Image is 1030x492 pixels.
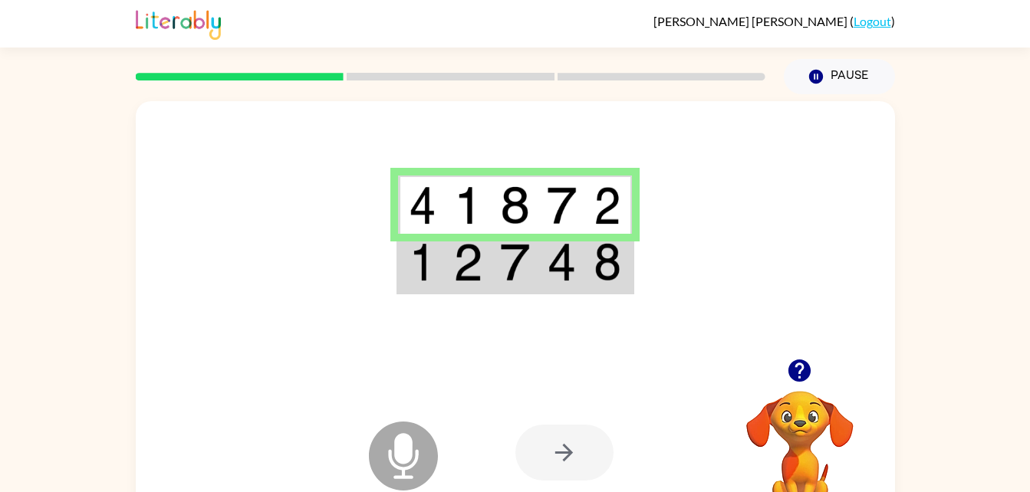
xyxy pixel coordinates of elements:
[653,14,850,28] span: [PERSON_NAME] [PERSON_NAME]
[653,14,895,28] div: ( )
[784,59,895,94] button: Pause
[547,186,576,225] img: 7
[453,186,482,225] img: 1
[409,186,436,225] img: 4
[453,243,482,281] img: 2
[547,243,576,281] img: 4
[500,186,529,225] img: 8
[500,243,529,281] img: 7
[594,186,621,225] img: 2
[409,243,436,281] img: 1
[594,243,621,281] img: 8
[854,14,891,28] a: Logout
[136,6,221,40] img: Literably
